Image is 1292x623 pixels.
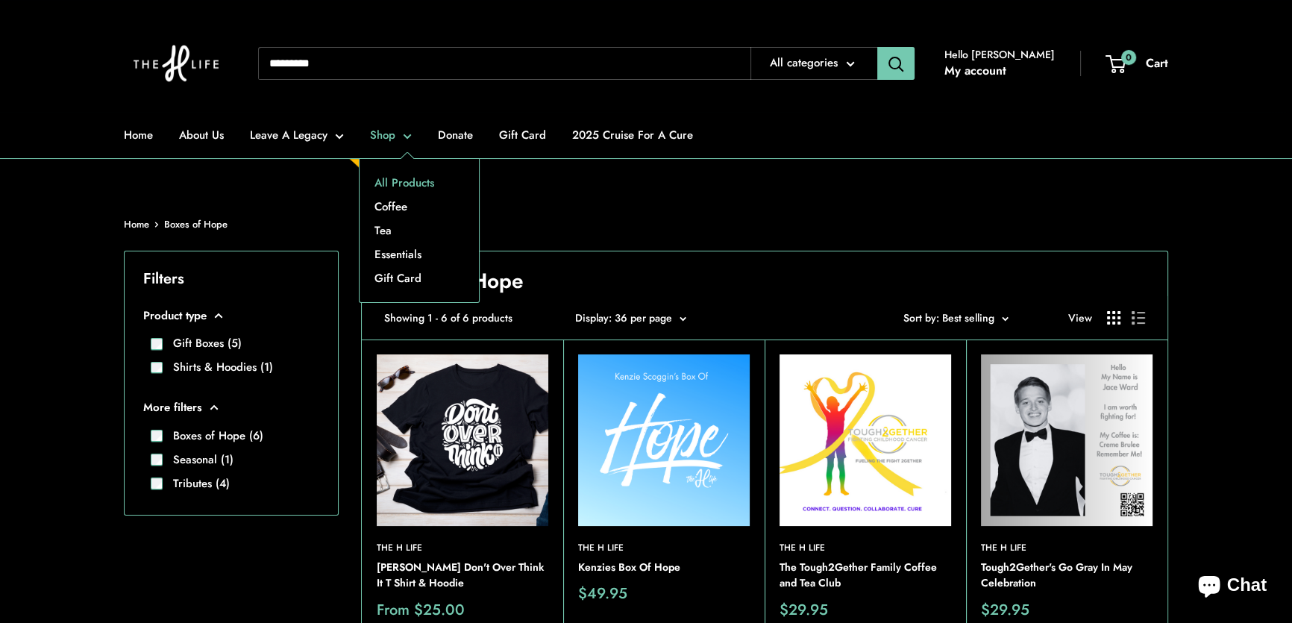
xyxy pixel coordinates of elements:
[143,397,319,418] button: More filters
[1107,52,1168,75] a: 0 Cart
[377,354,548,526] img: Mia Carmin Don't Over Think It T Shirt & Hoodie
[903,310,994,325] span: Sort by: Best selling
[499,125,546,145] a: Gift Card
[124,125,153,145] a: Home
[163,428,263,445] label: Boxes of Hope (6)
[124,15,228,112] img: The H Life
[1068,308,1092,328] span: View
[163,335,242,352] label: Gift Boxes (5)
[877,47,915,80] button: Search
[981,354,1153,526] a: Tough2Gether's Go Gray In May CelebrationTough2Gether's Go Gray In May Celebration
[578,586,627,601] span: $49.95
[578,354,750,526] img: Kenzies Box Of Hope
[981,603,1029,618] span: $29.95
[903,308,1009,328] button: Sort by: Best selling
[143,305,319,326] button: Product type
[981,354,1153,526] img: Tough2Gether's Go Gray In May Celebration
[578,560,750,576] a: Kenzies Box Of Hope
[360,266,479,290] a: Gift Card
[384,266,1145,296] h1: Boxes of Hope
[780,603,828,618] span: $29.95
[1107,311,1120,325] button: Display products as grid
[981,541,1153,555] a: The H Life
[981,560,1153,592] a: Tough2Gether's Go Gray In May Celebration
[944,45,1055,64] span: Hello [PERSON_NAME]
[780,541,951,555] a: The H Life
[360,195,479,219] a: Coffee
[384,308,512,328] span: Showing 1 - 6 of 6 products
[578,541,750,555] a: The H Life
[124,216,228,234] nav: Breadcrumb
[360,219,479,242] a: Tea
[143,265,319,292] p: Filters
[360,171,479,195] a: All Products
[258,47,750,80] input: Search...
[944,60,1006,82] a: My account
[164,217,228,231] a: Boxes of Hope
[572,125,693,145] a: 2025 Cruise For A Cure
[575,308,686,328] button: Display: 36 per page
[377,560,548,592] a: [PERSON_NAME] Don't Over Think It T Shirt & Hoodie
[163,475,230,492] label: Tributes (4)
[124,217,149,231] a: Home
[179,125,224,145] a: About Us
[377,603,465,618] span: From $25.00
[163,451,233,469] label: Seasonal (1)
[377,541,548,555] a: The H Life
[1146,54,1168,72] span: Cart
[360,242,479,266] a: Essentials
[1132,311,1145,325] button: Display products as list
[163,359,273,376] label: Shirts & Hoodies (1)
[780,560,951,592] a: The Tough2Gether Family Coffee and Tea Club
[575,310,672,325] span: Display: 36 per page
[780,354,951,526] img: The Tough2Gether Family Coffee and Tea Club
[1185,563,1280,611] inbox-online-store-chat: Shopify online store chat
[1121,49,1136,64] span: 0
[370,125,412,145] a: Shop
[250,125,344,145] a: Leave A Legacy
[438,125,473,145] a: Donate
